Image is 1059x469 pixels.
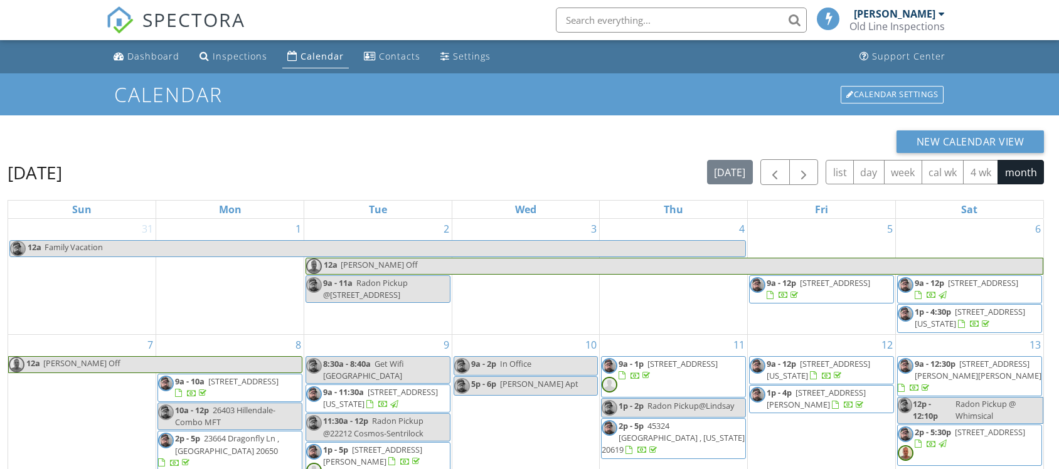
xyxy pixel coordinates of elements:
img: The Best Home Inspection Software - Spectora [106,6,134,34]
img: 17244432822621969656866735732956.jpg [898,358,913,374]
div: Settings [453,50,491,62]
img: img_0045.jpeg [306,258,322,274]
a: 2p - 5p 23664 Dragonfly Ln , [GEOGRAPHIC_DATA] 20650 [158,433,279,468]
img: 17244432822621969656866735732956.jpg [306,415,322,431]
span: 26403 Hillendale- Combo MFT [175,404,275,428]
img: 17244432822621969656866735732956.jpg [750,387,765,403]
span: 9a - 2p [471,358,496,369]
a: 1p - 4:30p [STREET_ADDRESS][US_STATE] [915,306,1025,329]
td: Go to September 2, 2025 [304,219,452,334]
span: [STREET_ADDRESS] [208,376,279,387]
img: 17244432822621969656866735732956.jpg [306,386,322,402]
span: 1p - 2p [619,400,644,411]
a: Go to September 11, 2025 [731,335,747,355]
a: Go to September 13, 2025 [1027,335,1043,355]
button: New Calendar View [897,130,1045,153]
img: 17244432822621969656866735732956.jpg [602,400,617,416]
span: 9a - 12p [767,277,796,288]
span: 2p - 5p [619,420,644,431]
a: 1p - 4:30p [STREET_ADDRESS][US_STATE] [897,304,1042,332]
a: Go to August 31, 2025 [139,219,156,239]
button: day [853,160,885,184]
a: Settings [435,45,496,68]
a: 1p - 4p [STREET_ADDRESS][PERSON_NAME] [749,385,894,413]
img: 17244432822621969656866735732956.jpg [898,277,913,293]
a: Go to September 6, 2025 [1033,219,1043,239]
button: Previous month [760,159,790,185]
a: Monday [216,201,244,218]
td: Go to September 6, 2025 [895,219,1043,334]
span: 45324 [GEOGRAPHIC_DATA] , [US_STATE] 20619 [602,420,745,455]
img: 17244432822621969656866735732956.jpg [158,376,174,391]
span: In Office [500,358,531,369]
a: Thursday [661,201,686,218]
span: 1p - 4:30p [915,306,951,317]
button: cal wk [922,160,964,184]
span: 9a - 12p [767,358,796,369]
div: Calendar Settings [841,86,944,103]
img: 17244432822621969656866735732956.jpg [750,358,765,374]
a: 9a - 12p [STREET_ADDRESS] [767,277,870,300]
span: [STREET_ADDRESS][PERSON_NAME] [323,444,422,467]
a: 9a - 10a [STREET_ADDRESS] [175,376,279,399]
img: 17244432822621969656866735732956.jpg [306,358,322,374]
input: Search everything... [556,8,807,33]
img: 17244432822621969656866735732956.jpg [602,358,617,374]
span: [STREET_ADDRESS][US_STATE] [323,386,438,409]
span: 1p - 4p [767,387,792,398]
span: 12a [27,241,42,256]
span: [PERSON_NAME] Apt [500,378,578,389]
span: 2p - 5p [175,433,200,444]
span: Radon Pickup @22212 Cosmos-Sentrilock [323,415,423,438]
span: [STREET_ADDRESS][US_STATE] [915,306,1025,329]
div: Calendar [301,50,344,62]
a: Calendar [282,45,349,68]
img: 17244432822621969656866735732956.jpg [898,306,913,322]
img: 17244432822621969656866735732956.jpg [898,398,913,413]
span: Radon Pickup @[STREET_ADDRESS] [323,277,408,300]
div: Old Line Inspections [849,20,945,33]
span: 12a [26,357,41,372]
a: Go to September 10, 2025 [583,335,599,355]
img: 17244432822621969656866735732956.jpg [158,433,174,448]
a: SPECTORA [106,17,245,43]
a: 9a - 12p [STREET_ADDRESS] [749,275,894,303]
td: Go to September 4, 2025 [600,219,748,334]
button: Next month [789,159,819,185]
div: Support Center [872,50,945,62]
a: 9a - 11:30a [STREET_ADDRESS][US_STATE] [306,384,450,413]
img: 17244432822621969656866735732956.jpg [750,277,765,293]
button: week [884,160,922,184]
a: Go to September 12, 2025 [879,335,895,355]
img: 17244432822621969656866735732956.jpg [602,420,617,436]
span: 10a - 12p [175,404,209,416]
a: Contacts [359,45,425,68]
span: [STREET_ADDRESS][PERSON_NAME][PERSON_NAME] [915,358,1041,381]
button: month [998,160,1044,184]
a: 9a - 1p [STREET_ADDRESS] [601,356,746,398]
a: 9a - 12p [STREET_ADDRESS] [915,277,1018,300]
a: 2p - 5:30p [STREET_ADDRESS] [897,424,1042,466]
a: Saturday [959,201,980,218]
span: 11:30a - 12p [323,415,368,426]
span: Get Wifi [GEOGRAPHIC_DATA] [323,358,404,381]
a: Support Center [854,45,950,68]
span: SPECTORA [142,6,245,33]
span: [STREET_ADDRESS][PERSON_NAME] [767,387,866,410]
a: Calendar Settings [839,85,945,105]
span: Radon Pickup@Lindsay [647,400,734,411]
a: 9a - 1p [STREET_ADDRESS] [619,358,718,381]
img: img_0045.jpeg [9,357,24,372]
img: 17244432822621969656866735732956.jpg [10,241,26,256]
img: 17244432822621969656866735732956.jpg [306,277,322,293]
a: 9a - 12p [STREET_ADDRESS][US_STATE] [767,358,870,381]
div: Inspections [213,50,267,62]
button: list [826,160,854,184]
button: [DATE] [707,160,753,184]
span: 9a - 12:30p [915,358,955,369]
span: [STREET_ADDRESS] [955,426,1025,438]
img: 17244432822621969656866735732956.jpg [306,444,322,460]
img: 17244432822621969656866735732956.jpg [898,426,913,442]
a: 9a - 12:30p [STREET_ADDRESS][PERSON_NAME][PERSON_NAME] [897,356,1042,397]
div: [PERSON_NAME] [854,8,935,20]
